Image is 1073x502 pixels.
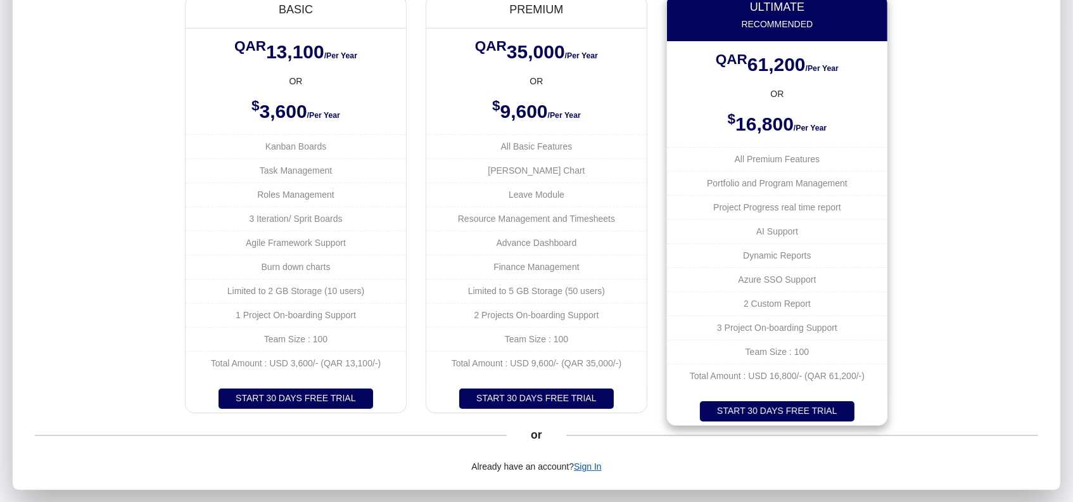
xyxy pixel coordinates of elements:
h3: BASIC [197,3,395,17]
span: /Per Year [565,51,598,60]
span: 61,200 [747,54,806,75]
li: Limited to 5 GB Storage (50 users) [426,279,647,303]
li: Resource Management and Timesheets [426,207,647,231]
li: 1 Project On-boarding Support [186,303,406,327]
li: Task Management [186,158,406,183]
li: Team Size : 100 [186,327,406,351]
li: Project Progress real time report [667,195,887,219]
li: Portfolio and Program Management [667,171,887,195]
h5: or [529,426,545,444]
span: 3,600 [260,101,307,122]
center: OR [426,75,647,88]
li: Burn down charts [186,255,406,279]
span: 13,100 [266,41,324,62]
li: 2 Custom Report [667,292,887,316]
li: Agile Framework Support [186,231,406,255]
span: 9,600 [500,101,548,122]
li: All Basic Features [426,134,647,158]
sup: $ [251,98,260,113]
li: Kanban Boards [186,134,406,158]
li: Finance Management [426,255,647,279]
li: Roles Management [186,183,406,207]
sup: $ [492,98,500,113]
li: 2 Projects On-boarding Support [426,303,647,327]
li: Limited to 2 GB Storage (10 users) [186,279,406,303]
li: 3 Iteration/ Sprit Boards [186,207,406,231]
h6: Already have an account? [13,448,1060,486]
h3: PREMIUM [437,3,635,17]
span: /Per Year [548,111,581,120]
li: Team Size : 100 [426,327,647,351]
center: OR [667,87,887,101]
li: AI Support [667,219,887,243]
li: Total Amount : USD 3,600/- (QAR 13,100/-) [186,351,406,375]
li: 3 Project On-boarding Support [667,316,887,340]
sup: QAR [234,38,266,54]
button: START 30 DAYS FREE TRIAL [700,401,854,422]
li: Total Amount : USD 16,800/- (QAR 61,200/-) [667,364,887,388]
li: Team Size : 100 [667,340,887,364]
li: All Premium Features [667,147,887,171]
a: Sign In [574,461,602,472]
sup: QAR [716,51,747,67]
button: START 30 DAYS FREE TRIAL [459,389,614,409]
li: [PERSON_NAME] Chart [426,158,647,183]
button: START 30 DAYS FREE TRIAL [219,389,373,409]
span: 16,800 [735,113,794,134]
li: Advance Dashboard [426,231,647,255]
li: Dynamic Reports [667,243,887,267]
sup: $ [728,111,736,127]
center: OR [186,75,406,88]
h3: ULTIMATE [678,1,876,15]
li: Leave Module [426,183,647,207]
li: Total Amount : USD 9,600/- (QAR 35,000/-) [426,351,647,375]
span: /Per Year [794,124,827,132]
span: 35,000 [507,41,565,62]
h6: Recommended [678,19,876,30]
span: /Per Year [307,111,340,120]
span: /Per Year [806,64,839,73]
span: /Per Year [324,51,357,60]
li: Azure SSO Support [667,267,887,292]
sup: QAR [475,38,507,54]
